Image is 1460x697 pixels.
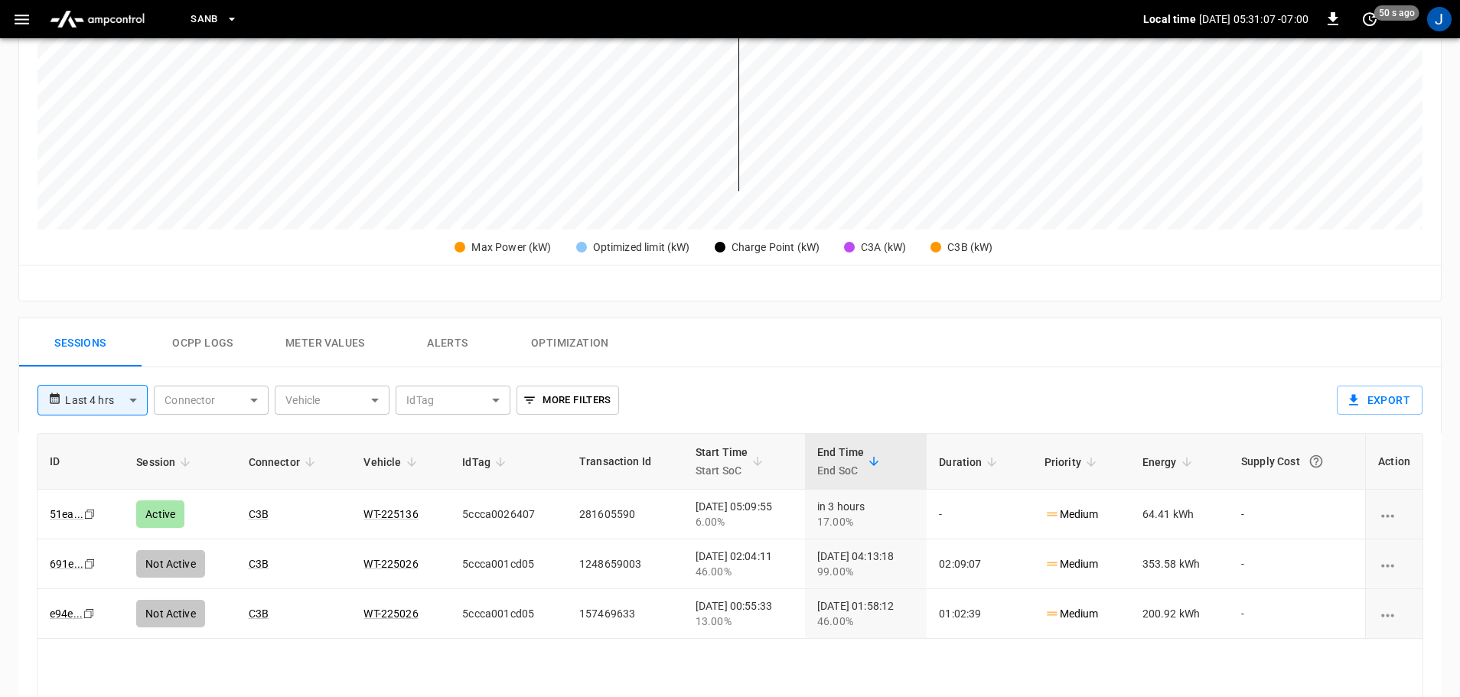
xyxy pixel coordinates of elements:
[50,558,83,570] a: 691e...
[696,564,793,579] div: 46.00%
[517,386,618,415] button: More Filters
[136,550,205,578] div: Not Active
[1130,539,1229,589] td: 353.58 kWh
[939,453,1002,471] span: Duration
[817,443,864,480] div: End Time
[249,607,269,620] a: C3B
[817,564,914,579] div: 99.00%
[947,239,992,256] div: C3B (kW)
[1044,453,1101,471] span: Priority
[696,443,768,480] span: Start TimeStart SoC
[83,555,98,572] div: copy
[1229,490,1365,539] td: -
[1229,589,1365,639] td: -
[567,434,683,490] th: Transaction Id
[386,318,509,367] button: Alerts
[50,508,83,520] a: 51ea...
[861,239,906,256] div: C3A (kW)
[696,549,793,579] div: [DATE] 02:04:11
[136,600,205,627] div: Not Active
[450,490,567,539] td: 5ccca0026407
[927,490,1031,539] td: -
[1130,589,1229,639] td: 200.92 kWh
[363,558,418,570] a: WT-225026
[19,318,142,367] button: Sessions
[44,5,151,34] img: ampcontrol.io logo
[696,443,748,480] div: Start Time
[567,490,683,539] td: 281605590
[37,434,1423,639] table: sessions table
[37,434,124,490] th: ID
[593,239,690,256] div: Optimized limit (kW)
[82,605,97,622] div: copy
[696,499,793,529] div: [DATE] 05:09:55
[817,614,914,629] div: 46.00%
[184,5,244,34] button: SanB
[1378,506,1410,522] div: charging session options
[567,589,683,639] td: 157469633
[1302,448,1330,475] button: The cost of your charging session based on your supply rates
[1337,386,1423,415] button: Export
[1044,506,1099,523] p: Medium
[249,558,269,570] a: C3B
[450,589,567,639] td: 5ccca001cd05
[817,461,864,480] p: End SoC
[1365,434,1423,490] th: Action
[471,239,551,256] div: Max Power (kW)
[249,508,269,520] a: C3B
[1143,11,1196,27] p: Local time
[142,318,264,367] button: Ocpp logs
[817,549,914,579] div: [DATE] 04:13:18
[83,506,98,523] div: copy
[136,500,184,528] div: Active
[191,11,218,28] span: SanB
[264,318,386,367] button: Meter Values
[50,607,83,620] a: e94e...
[817,443,884,480] span: End TimeEnd SoC
[1378,606,1410,621] div: charging session options
[462,453,510,471] span: IdTag
[732,239,820,256] div: Charge Point (kW)
[1374,5,1419,21] span: 50 s ago
[1142,453,1197,471] span: Energy
[927,589,1031,639] td: 01:02:39
[927,539,1031,589] td: 02:09:07
[1130,490,1229,539] td: 64.41 kWh
[363,508,418,520] a: WT-225136
[1241,448,1353,475] div: Supply Cost
[1229,539,1365,589] td: -
[696,614,793,629] div: 13.00%
[1357,7,1382,31] button: set refresh interval
[1044,556,1099,572] p: Medium
[1378,556,1410,572] div: charging session options
[1199,11,1308,27] p: [DATE] 05:31:07 -07:00
[1427,7,1452,31] div: profile-icon
[696,598,793,629] div: [DATE] 00:55:33
[817,514,914,529] div: 17.00%
[136,453,195,471] span: Session
[450,539,567,589] td: 5ccca001cd05
[567,539,683,589] td: 1248659003
[696,514,793,529] div: 6.00%
[65,386,148,415] div: Last 4 hrs
[817,499,914,529] div: in 3 hours
[363,453,421,471] span: Vehicle
[363,607,418,620] a: WT-225026
[817,598,914,629] div: [DATE] 01:58:12
[696,461,748,480] p: Start SoC
[249,453,320,471] span: Connector
[509,318,631,367] button: Optimization
[1044,606,1099,622] p: Medium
